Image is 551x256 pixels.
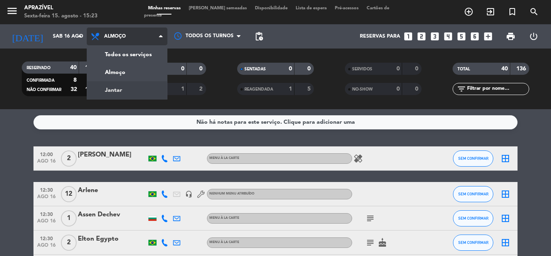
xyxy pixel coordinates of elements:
[24,12,98,20] div: Sexta-feira 15. agosto - 15:23
[458,216,488,220] span: SEM CONFIRMAR
[185,190,192,198] i: headset_mic
[470,31,480,42] i: looks_6
[27,78,54,83] span: CONFIRMADA
[36,218,56,228] span: ago 16
[61,150,77,167] span: 2
[292,6,331,11] span: Lista de espera
[85,87,96,92] strong: 108
[87,46,167,63] a: Todos os serviços
[36,209,56,218] span: 12:30
[244,67,266,71] span: SENTADAS
[87,63,167,81] a: Almoço
[71,87,77,92] strong: 32
[6,5,18,20] button: menu
[27,66,50,70] span: RESERVADO
[453,235,493,251] button: SEM CONFIRMAR
[209,192,255,195] span: Nenhum menu atribuído
[501,214,510,223] i: border_all
[365,238,375,248] i: subject
[360,34,400,39] span: Reservas para
[61,235,77,251] span: 2
[453,150,493,167] button: SEM CONFIRMAR
[36,194,56,203] span: ago 16
[458,192,488,196] span: SEM CONFIRMAR
[506,32,516,41] span: print
[529,7,539,17] i: search
[443,31,453,42] i: looks_4
[6,28,49,45] i: [DATE]
[457,67,470,71] span: TOTAL
[78,234,146,244] div: Elton Egypto
[244,87,273,91] span: REAGENDADA
[507,7,517,17] i: turned_in_not
[415,66,420,72] strong: 0
[415,86,420,92] strong: 0
[397,66,400,72] strong: 0
[353,154,363,163] i: healing
[501,238,510,248] i: border_all
[36,185,56,194] span: 12:30
[144,6,185,11] span: Minhas reservas
[199,86,204,92] strong: 2
[501,154,510,163] i: border_all
[75,32,85,41] i: arrow_drop_down
[289,66,292,72] strong: 0
[458,156,488,161] span: SEM CONFIRMAR
[70,65,77,70] strong: 40
[352,87,373,91] span: NO-SHOW
[104,34,126,39] span: Almoço
[209,157,239,160] span: Menu À La Carte
[522,24,545,49] div: LOG OUT
[185,6,251,11] span: [PERSON_NAME] semeadas
[251,6,292,11] span: Disponibilidade
[464,7,474,17] i: add_circle_outline
[36,149,56,159] span: 12:00
[78,150,146,160] div: [PERSON_NAME]
[529,32,538,41] i: power_settings_new
[501,66,508,72] strong: 40
[486,7,495,17] i: exit_to_app
[403,31,413,42] i: looks_one
[27,88,61,92] span: NÃO CONFIRMAR
[61,210,77,226] span: 1
[87,81,167,99] a: Jantar
[307,86,312,92] strong: 5
[144,6,389,18] span: Cartões de presente
[307,66,312,72] strong: 0
[209,241,239,244] span: Menu À La Carte
[453,186,493,202] button: SEM CONFIRMAR
[24,4,98,12] div: Aprazível
[365,214,375,223] i: subject
[78,185,146,196] div: Arlene
[36,233,56,243] span: 12:30
[457,84,466,94] i: filter_list
[254,32,264,41] span: pending_actions
[352,67,372,71] span: SERVIDOS
[466,85,529,93] input: Filtrar por nome...
[209,216,239,220] span: Menu À La Carte
[453,210,493,226] button: SEM CONFIRMAR
[378,238,387,248] i: cake
[397,86,400,92] strong: 0
[516,66,528,72] strong: 136
[430,31,440,42] i: looks_3
[483,31,493,42] i: add_box
[458,240,488,245] span: SEM CONFIRMAR
[36,243,56,252] span: ago 16
[416,31,427,42] i: looks_two
[501,189,510,199] i: border_all
[85,65,96,70] strong: 136
[199,66,204,72] strong: 0
[6,5,18,17] i: menu
[331,6,363,11] span: Pré-acessos
[181,86,184,92] strong: 1
[196,118,355,127] div: Não há notas para este serviço. Clique para adicionar uma
[181,66,184,72] strong: 0
[289,86,292,92] strong: 1
[61,186,77,202] span: 12
[456,31,467,42] i: looks_5
[73,77,77,83] strong: 8
[36,159,56,168] span: ago 16
[78,209,146,220] div: Assen Dechev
